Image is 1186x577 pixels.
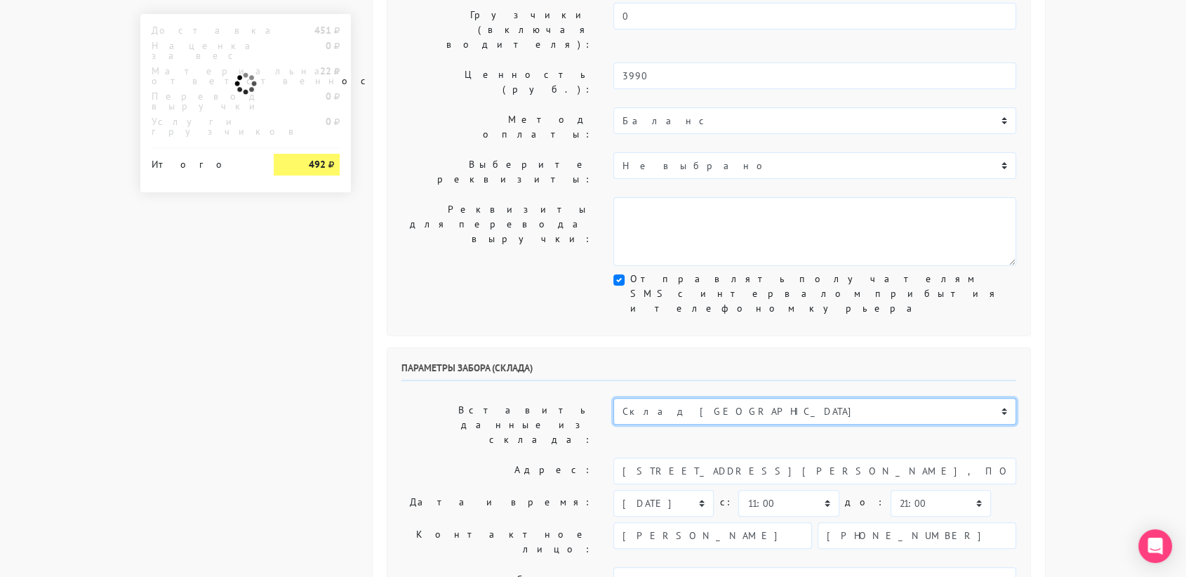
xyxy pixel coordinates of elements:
[314,24,331,37] strong: 451
[401,362,1016,381] h6: Параметры забора (склада)
[845,490,885,515] label: до:
[141,41,263,60] div: Наценка за вес
[391,197,603,266] label: Реквизиты для перевода выручки:
[141,66,263,86] div: Материальная ответственность
[391,458,603,484] label: Адрес:
[391,398,603,452] label: Вставить данные из склада:
[818,522,1016,549] input: Телефон
[391,522,603,562] label: Контактное лицо:
[1138,529,1172,563] div: Open Intercom Messenger
[613,522,812,549] input: Имя
[391,490,603,517] label: Дата и время:
[309,158,326,171] strong: 492
[141,117,263,136] div: Услуги грузчиков
[141,91,263,111] div: Перевод выручки
[391,107,603,147] label: Метод оплаты:
[233,71,258,96] img: ajax-loader.gif
[141,25,263,35] div: Доставка
[152,154,253,169] div: Итого
[391,62,603,102] label: Ценность (руб.):
[719,490,733,515] label: c:
[391,152,603,192] label: Выберите реквизиты:
[391,3,603,57] label: Грузчики (включая водителя):
[630,272,1016,316] label: Отправлять получателям SMS с интервалом прибытия и телефоном курьера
